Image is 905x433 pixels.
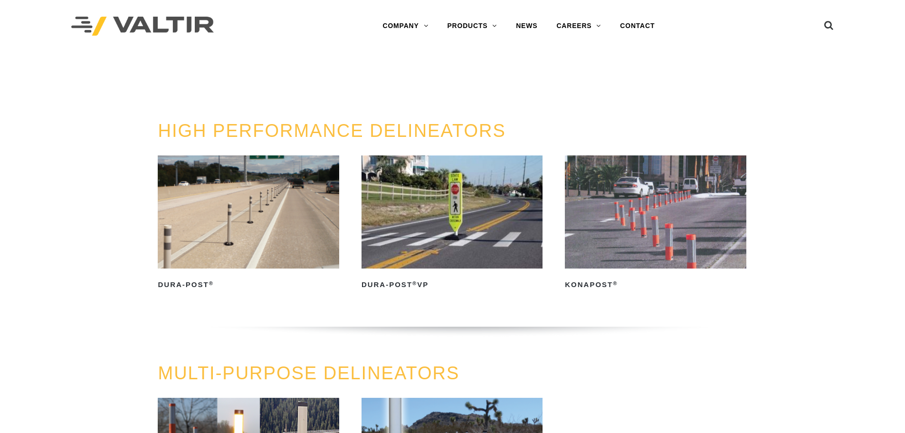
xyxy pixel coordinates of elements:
[412,280,417,286] sup: ®
[158,121,505,141] a: HIGH PERFORMANCE DELINEATORS
[71,17,214,36] img: Valtir
[610,17,664,36] a: CONTACT
[373,17,438,36] a: COMPANY
[158,363,459,383] a: MULTI-PURPOSE DELINEATORS
[565,155,746,292] a: KonaPost®
[209,280,214,286] sup: ®
[506,17,547,36] a: NEWS
[565,277,746,292] h2: KonaPost
[547,17,610,36] a: CAREERS
[362,155,543,292] a: Dura-Post®VP
[158,155,339,292] a: Dura-Post®
[613,280,618,286] sup: ®
[158,277,339,292] h2: Dura-Post
[438,17,506,36] a: PRODUCTS
[362,277,543,292] h2: Dura-Post VP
